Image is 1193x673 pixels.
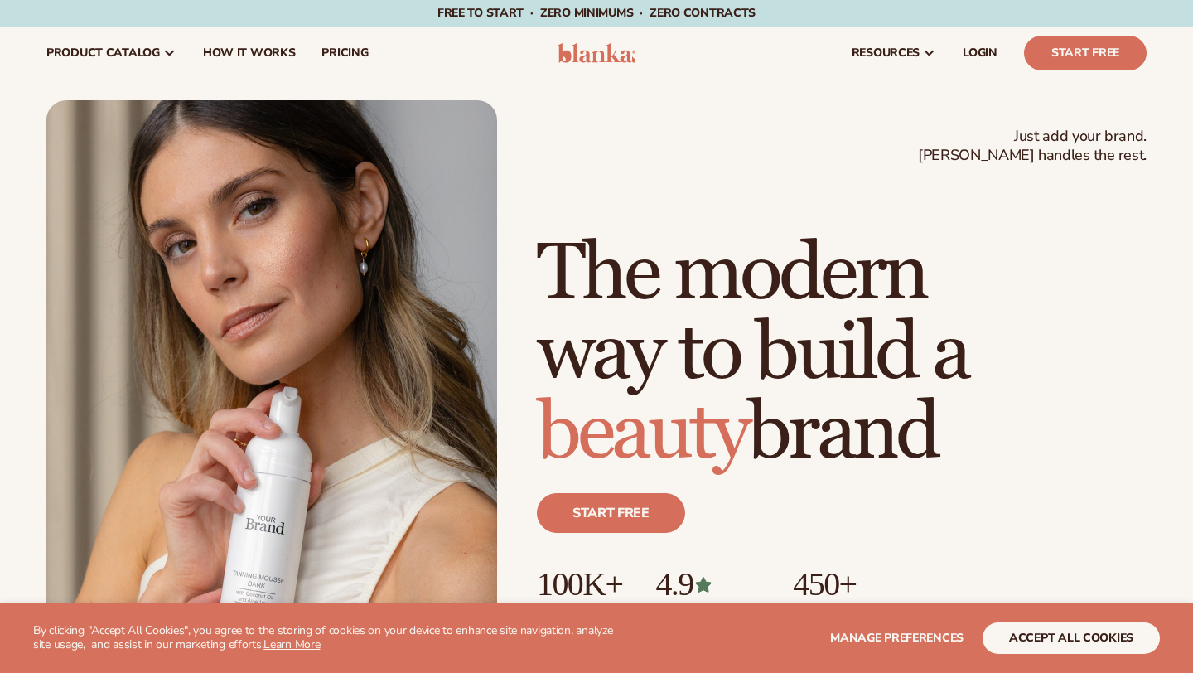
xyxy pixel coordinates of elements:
[33,624,623,652] p: By clicking "Accept All Cookies", you agree to the storing of cookies on your device to enhance s...
[963,46,997,60] span: LOGIN
[537,235,1147,473] h1: The modern way to build a brand
[918,127,1147,166] span: Just add your brand. [PERSON_NAME] handles the rest.
[321,46,368,60] span: pricing
[190,27,309,80] a: How It Works
[949,27,1011,80] a: LOGIN
[983,622,1160,654] button: accept all cookies
[308,27,381,80] a: pricing
[838,27,949,80] a: resources
[437,5,756,21] span: Free to start · ZERO minimums · ZERO contracts
[46,100,497,669] img: Female holding tanning mousse.
[1024,36,1147,70] a: Start Free
[537,385,747,482] span: beauty
[830,622,964,654] button: Manage preferences
[203,46,296,60] span: How It Works
[46,46,160,60] span: product catalog
[558,43,636,63] img: logo
[263,637,320,652] a: Learn More
[830,630,964,646] span: Manage preferences
[655,566,760,603] p: 4.9
[852,46,920,60] span: resources
[33,27,190,80] a: product catalog
[537,493,685,533] a: Start free
[537,566,622,603] p: 100K+
[793,566,918,603] p: 450+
